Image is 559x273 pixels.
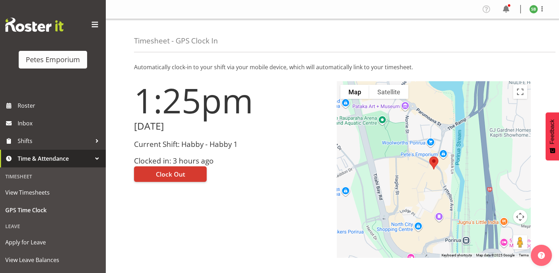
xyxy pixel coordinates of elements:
[546,112,559,160] button: Feedback - Show survey
[340,85,369,99] button: Show street map
[2,251,104,269] a: View Leave Balances
[18,100,102,111] span: Roster
[134,140,328,148] h3: Current Shift: Habby - Habby 1
[513,85,527,99] button: Toggle fullscreen view
[5,187,101,198] span: View Timesheets
[513,210,527,224] button: Map camera controls
[5,255,101,265] span: View Leave Balances
[519,253,529,257] a: Terms (opens in new tab)
[529,5,538,13] img: stephanie-burden9828.jpg
[134,63,531,71] p: Automatically clock-in to your shift via your mobile device, which will automatically link to you...
[5,237,101,248] span: Apply for Leave
[134,121,328,132] h2: [DATE]
[369,85,408,99] button: Show satellite imagery
[549,119,555,144] span: Feedback
[156,170,185,179] span: Clock Out
[134,166,207,182] button: Clock Out
[339,249,362,258] a: Open this area in Google Maps (opens a new window)
[134,81,328,119] h1: 1:25pm
[2,184,104,201] a: View Timesheets
[2,169,104,184] div: Timesheet
[339,249,362,258] img: Google
[476,253,515,257] span: Map data ©2025 Google
[134,37,218,45] h4: Timesheet - GPS Clock In
[2,219,104,233] div: Leave
[26,54,80,65] div: Petes Emporium
[442,253,472,258] button: Keyboard shortcuts
[2,233,104,251] a: Apply for Leave
[18,136,92,146] span: Shifts
[2,201,104,219] a: GPS Time Clock
[5,18,63,32] img: Rosterit website logo
[18,118,102,129] span: Inbox
[538,252,545,259] img: help-xxl-2.png
[18,153,92,164] span: Time & Attendance
[134,157,328,165] h3: Clocked in: 3 hours ago
[513,235,527,249] button: Drag Pegman onto the map to open Street View
[5,205,101,215] span: GPS Time Clock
